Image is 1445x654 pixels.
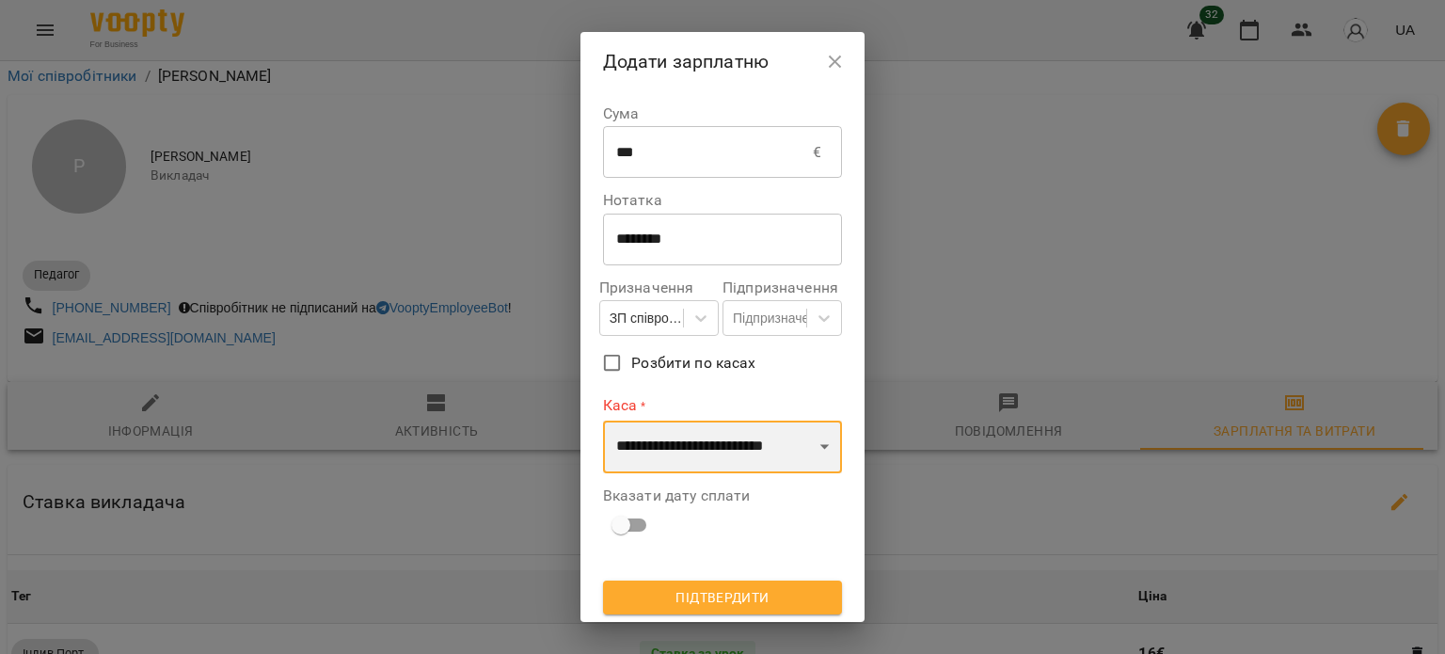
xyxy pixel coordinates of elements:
span: Розбити по касах [631,352,755,375]
button: Підтвердити [603,581,843,614]
label: Нотатка [603,193,843,208]
p: € [813,141,821,164]
label: Вказати дату сплати [603,488,843,503]
div: Підпризначення [733,309,831,327]
label: Призначення [599,280,719,295]
label: Каса [603,394,843,416]
div: ЗП співробітникам [610,309,685,327]
h6: Додати зарплатню [603,47,843,76]
label: Підпризначення [722,280,842,295]
span: Підтвердити [618,586,828,609]
label: Сума [603,106,843,121]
